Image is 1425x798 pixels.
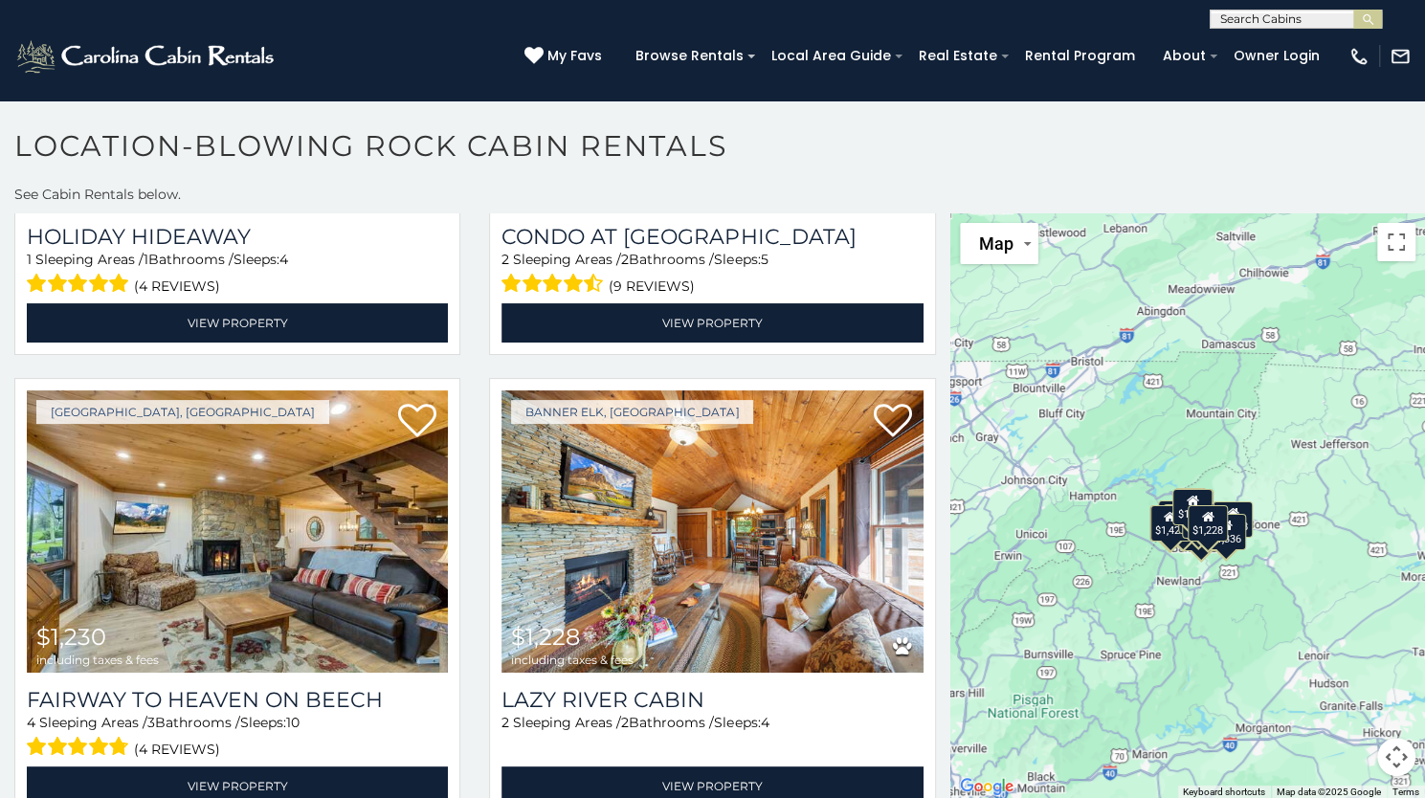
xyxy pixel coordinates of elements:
[621,251,629,268] span: 2
[609,274,695,299] span: (9 reviews)
[501,390,923,673] a: Lazy River Cabin $1,228 including taxes & fees
[1213,501,1253,538] div: $1,548
[621,714,629,731] span: 2
[960,223,1038,264] button: Change map style
[27,303,448,343] a: View Property
[501,713,923,762] div: Sleeping Areas / Bathrooms / Sleeps:
[501,687,923,713] a: Lazy River Cabin
[27,714,35,731] span: 4
[979,233,1013,254] span: Map
[144,251,148,268] span: 1
[909,41,1007,71] a: Real Estate
[1149,505,1190,542] div: $1,426
[760,714,768,731] span: 4
[398,402,436,442] a: Add to favorites
[762,41,901,71] a: Local Area Guide
[279,251,288,268] span: 4
[1153,41,1215,71] a: About
[1390,46,1411,67] img: mail-regular-white.png
[1224,41,1329,71] a: Owner Login
[134,737,220,762] span: (4 reviews)
[27,250,448,299] div: Sleeping Areas / Bathrooms / Sleeps:
[27,390,448,673] a: Fairway to Heaven on Beech $1,230 including taxes & fees
[1015,41,1145,71] a: Rental Program
[547,46,602,66] span: My Favs
[36,654,159,666] span: including taxes & fees
[27,687,448,713] a: Fairway to Heaven on Beech
[27,390,448,673] img: Fairway to Heaven on Beech
[27,224,448,250] a: Holiday Hideaway
[501,251,509,268] span: 2
[1188,505,1228,542] div: $1,228
[27,251,32,268] span: 1
[760,251,768,268] span: 5
[501,303,923,343] a: View Property
[511,654,634,666] span: including taxes & fees
[14,37,279,76] img: White-1-2.png
[1392,787,1419,797] a: Terms (opens in new tab)
[501,390,923,673] img: Lazy River Cabin
[874,402,912,442] a: Add to favorites
[626,41,753,71] a: Browse Rentals
[1172,489,1213,525] div: $1,230
[1348,46,1369,67] img: phone-regular-white.png
[501,714,509,731] span: 2
[1377,738,1415,776] button: Map camera controls
[1277,787,1381,797] span: Map data ©2025 Google
[134,274,220,299] span: (4 reviews)
[501,224,923,250] a: Condo at [GEOGRAPHIC_DATA]
[501,224,923,250] h3: Condo at Pinnacle Inn Resort
[511,400,753,424] a: Banner Elk, [GEOGRAPHIC_DATA]
[501,250,923,299] div: Sleeping Areas / Bathrooms / Sleeps:
[286,714,300,731] span: 10
[511,623,580,651] span: $1,228
[36,623,106,651] span: $1,230
[1206,514,1246,550] div: $1,336
[147,714,155,731] span: 3
[27,713,448,762] div: Sleeping Areas / Bathrooms / Sleeps:
[524,46,607,67] a: My Favs
[36,400,329,424] a: [GEOGRAPHIC_DATA], [GEOGRAPHIC_DATA]
[1377,223,1415,261] button: Toggle fullscreen view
